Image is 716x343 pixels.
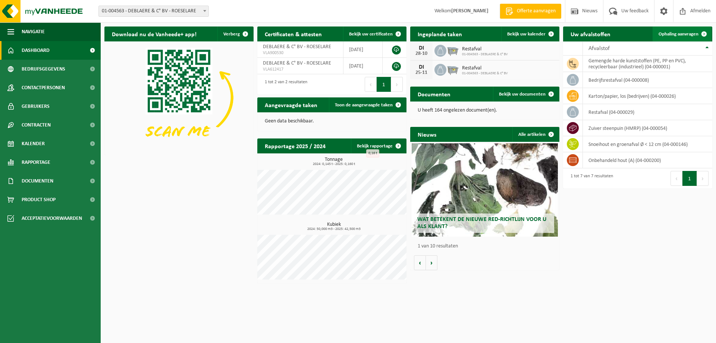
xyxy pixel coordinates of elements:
[410,127,444,141] h2: Nieuws
[349,32,393,37] span: Bekijk uw certificaten
[512,127,559,142] a: Alle artikelen
[412,143,558,237] a: Wat betekent de nieuwe RED-richtlijn voor u als klant?
[263,66,337,72] span: VLA612417
[653,26,712,41] a: Ophaling aanvragen
[351,138,406,153] a: Bekijk rapportage
[499,92,546,97] span: Bekijk uw documenten
[462,71,508,76] span: 01-004563 - DEBLAERE & C° BV
[22,116,51,134] span: Contracten
[583,88,712,104] td: karton/papier, los (bedrijven) (04-000026)
[500,4,561,19] a: Offerte aanvragen
[261,222,406,231] h3: Kubiek
[446,44,459,56] img: WB-2500-GAL-GY-01
[583,120,712,136] td: zuiver steenpuin (HMRP) (04-000054)
[104,41,254,153] img: Download de VHEPlus App
[263,44,331,50] span: DEBLAERE & C° BV - ROESELARE
[682,171,697,186] button: 1
[263,60,331,66] span: DEBLAERE & C° BV - ROESELARE
[343,26,406,41] a: Bekijk uw certificaten
[671,171,682,186] button: Previous
[263,50,337,56] span: VLA900530
[414,64,429,70] div: DI
[99,6,208,16] span: 01-004563 - DEBLAERE & C° BV - ROESELARE
[493,87,559,102] a: Bekijk uw documenten
[22,97,50,116] span: Gebruikers
[22,209,82,228] span: Acceptatievoorwaarden
[507,32,546,37] span: Bekijk uw kalender
[446,63,459,75] img: WB-2500-GAL-GY-01
[22,134,45,153] span: Kalender
[583,136,712,152] td: snoeihout en groenafval Ø < 12 cm (04-000146)
[583,152,712,168] td: onbehandeld hout (A) (04-000200)
[377,77,391,92] button: 1
[22,172,53,190] span: Documenten
[563,26,618,41] h2: Uw afvalstoffen
[365,77,377,92] button: Previous
[22,41,50,60] span: Dashboard
[588,46,610,52] span: Afvalstof
[414,51,429,56] div: 28-10
[223,32,240,37] span: Verberg
[418,108,552,113] p: U heeft 164 ongelezen document(en).
[329,97,406,112] a: Toon de aangevraagde taken
[257,138,333,153] h2: Rapportage 2025 / 2024
[567,170,613,187] div: 1 tot 7 van 7 resultaten
[462,46,508,52] span: Restafval
[426,255,437,270] button: Volgende
[261,76,307,93] div: 1 tot 2 van 2 resultaten
[414,70,429,75] div: 25-11
[22,22,45,41] span: Navigatie
[343,41,383,58] td: [DATE]
[583,72,712,88] td: bedrijfsrestafval (04-000008)
[583,104,712,120] td: restafval (04-000029)
[217,26,253,41] button: Verberg
[515,7,558,15] span: Offerte aanvragen
[257,26,329,41] h2: Certificaten & attesten
[98,6,209,17] span: 01-004563 - DEBLAERE & C° BV - ROESELARE
[335,103,393,107] span: Toon de aangevraagde taken
[659,32,698,37] span: Ophaling aanvragen
[462,52,508,57] span: 01-004563 - DEBLAERE & C° BV
[451,8,489,14] strong: [PERSON_NAME]
[366,149,379,158] div: 0,16 t
[104,26,204,41] h2: Download nu de Vanheede+ app!
[343,58,383,74] td: [DATE]
[22,190,56,209] span: Product Shop
[414,255,426,270] button: Vorige
[462,65,508,71] span: Restafval
[261,157,406,166] h3: Tonnage
[22,60,65,78] span: Bedrijfsgegevens
[391,77,403,92] button: Next
[697,171,709,186] button: Next
[583,56,712,72] td: gemengde harde kunststoffen (PE, PP en PVC), recycleerbaar (industrieel) (04-000001)
[22,78,65,97] span: Contactpersonen
[257,97,325,112] h2: Aangevraagde taken
[261,162,406,166] span: 2024: 0,145 t - 2025: 0,160 t
[501,26,559,41] a: Bekijk uw kalender
[418,244,556,249] p: 1 van 10 resultaten
[22,153,50,172] span: Rapportage
[410,87,458,101] h2: Documenten
[261,227,406,231] span: 2024: 50,000 m3 - 2025: 42,500 m3
[414,45,429,51] div: DI
[410,26,470,41] h2: Ingeplande taken
[417,216,546,230] span: Wat betekent de nieuwe RED-richtlijn voor u als klant?
[265,119,399,124] p: Geen data beschikbaar.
